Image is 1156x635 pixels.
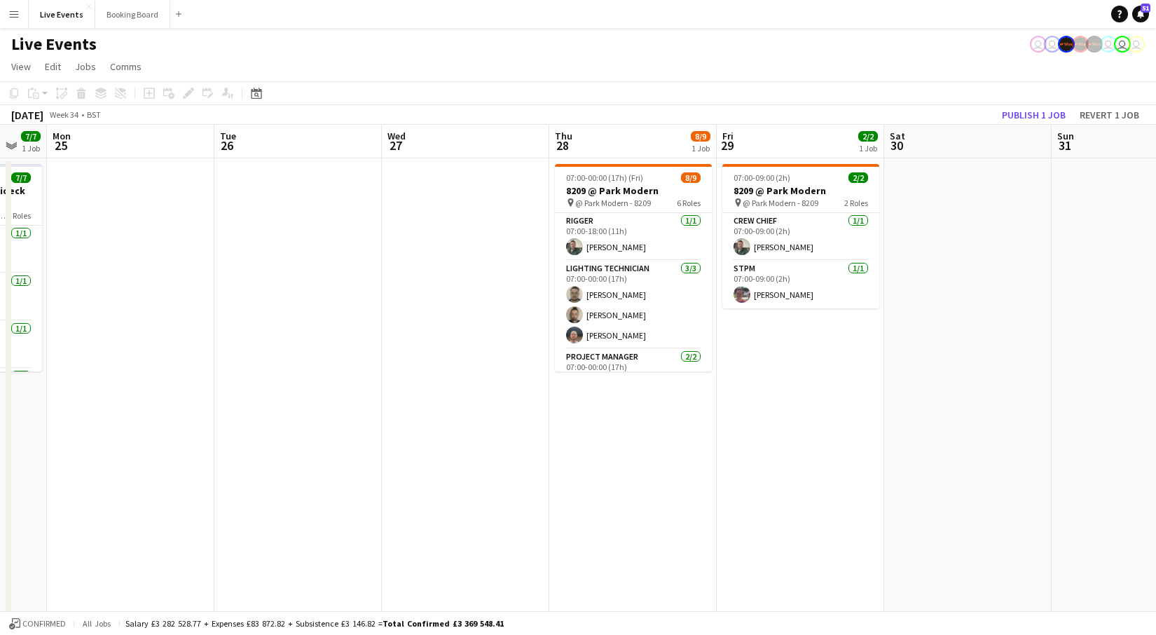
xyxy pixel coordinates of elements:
app-user-avatar: Technical Department [1128,36,1145,53]
span: 7/7 [11,172,31,183]
span: 25 [50,137,71,153]
a: 51 [1132,6,1149,22]
span: 8/9 [681,172,701,183]
span: @ Park Modern - 8209 [575,198,651,208]
span: @ Park Modern - 8209 [743,198,818,208]
app-card-role: Crew Chief1/107:00-09:00 (2h)[PERSON_NAME] [722,213,879,261]
app-user-avatar: Production Managers [1072,36,1089,53]
app-user-avatar: Ollie Rolfe [1100,36,1117,53]
span: 27 [385,137,406,153]
span: 7/7 [21,131,41,142]
app-user-avatar: Eden Hopkins [1030,36,1047,53]
span: 07:00-00:00 (17h) (Fri) [566,172,643,183]
div: 1 Job [691,143,710,153]
span: Confirmed [22,619,66,629]
app-user-avatar: Production Managers [1058,36,1075,53]
span: 6 Roles [677,198,701,208]
span: 29 [720,137,734,153]
span: 31 [1055,137,1074,153]
span: Mon [53,130,71,142]
span: All jobs [80,618,113,629]
span: Edit [45,60,61,73]
span: Sat [890,130,905,142]
div: [DATE] [11,108,43,122]
span: 30 [888,137,905,153]
button: Publish 1 job [996,106,1071,124]
app-card-role: Lighting Technician3/307:00-00:00 (17h)[PERSON_NAME][PERSON_NAME][PERSON_NAME] [555,261,712,349]
span: 8/9 [691,131,710,142]
app-job-card: 07:00-00:00 (17h) (Fri)8/98209 @ Park Modern @ Park Modern - 82096 RolesRigger1/107:00-18:00 (11h... [555,164,712,371]
div: 1 Job [22,143,40,153]
span: Fri [722,130,734,142]
span: 51 [1141,4,1150,13]
app-user-avatar: Akash Karegoudar [1044,36,1061,53]
a: Edit [39,57,67,76]
app-card-role: Project Manager2/207:00-00:00 (17h) [555,349,712,417]
button: Revert 1 job [1074,106,1145,124]
span: View [11,60,31,73]
span: Wed [387,130,406,142]
app-job-card: 07:00-09:00 (2h)2/28209 @ Park Modern @ Park Modern - 82092 RolesCrew Chief1/107:00-09:00 (2h)[PE... [722,164,879,308]
span: Comms [110,60,142,73]
app-user-avatar: Technical Department [1114,36,1131,53]
div: 1 Job [859,143,877,153]
span: 2/2 [848,172,868,183]
button: Live Events [29,1,95,28]
span: Total Confirmed £3 369 548.41 [383,618,504,629]
h3: 8209 @ Park Modern [722,184,879,197]
div: BST [87,109,101,120]
app-user-avatar: Production Managers [1086,36,1103,53]
h3: 8209 @ Park Modern [555,184,712,197]
button: Confirmed [7,616,68,631]
span: 2/2 [858,131,878,142]
span: 07:00-09:00 (2h) [734,172,790,183]
span: Tue [220,130,236,142]
app-card-role: STPM1/107:00-09:00 (2h)[PERSON_NAME] [722,261,879,308]
div: Salary £3 282 528.77 + Expenses £83 872.82 + Subsistence £3 146.82 = [125,618,504,629]
h1: Live Events [11,34,97,55]
span: 28 [553,137,572,153]
a: View [6,57,36,76]
app-card-role: Rigger1/107:00-18:00 (11h)[PERSON_NAME] [555,213,712,261]
span: 4 Roles [7,210,31,221]
span: 26 [218,137,236,153]
span: Thu [555,130,572,142]
button: Booking Board [95,1,170,28]
span: Week 34 [46,109,81,120]
span: Jobs [75,60,96,73]
a: Comms [104,57,147,76]
span: 2 Roles [844,198,868,208]
a: Jobs [69,57,102,76]
span: Sun [1057,130,1074,142]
